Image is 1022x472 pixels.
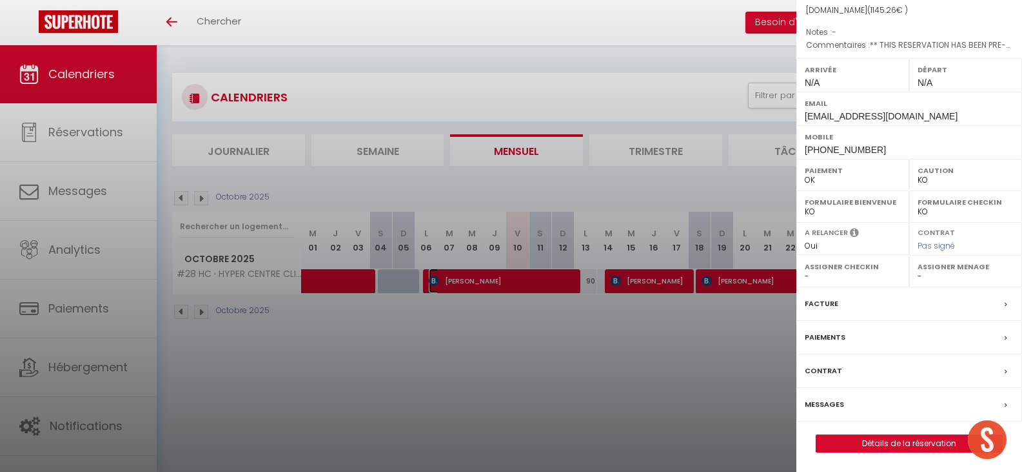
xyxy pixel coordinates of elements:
label: Messages [805,398,844,411]
label: Contrat [805,364,842,378]
span: 1145.26 [870,5,896,15]
div: Ouvrir le chat [968,420,1007,459]
span: ( € ) [867,5,908,15]
span: [PHONE_NUMBER] [805,145,886,155]
div: [DOMAIN_NAME] [806,5,1012,17]
label: Assigner Menage [918,260,1014,273]
label: Mobile [805,130,1014,143]
label: Caution [918,164,1014,177]
span: N/A [918,77,932,88]
span: [EMAIL_ADDRESS][DOMAIN_NAME] [805,111,958,121]
label: Formulaire Bienvenue [805,196,901,209]
label: Contrat [918,227,955,236]
label: A relancer [805,227,848,238]
p: Notes : [806,26,1012,39]
span: N/A [805,77,820,88]
label: Arrivée [805,63,901,76]
span: - [832,26,836,37]
span: Pas signé [918,240,955,251]
label: Paiements [805,331,845,344]
label: Email [805,97,1014,110]
label: Paiement [805,164,901,177]
label: Assigner Checkin [805,260,901,273]
label: Facture [805,297,838,311]
a: Détails de la réservation [816,435,1002,452]
label: Formulaire Checkin [918,196,1014,209]
i: Sélectionner OUI si vous souhaiter envoyer les séquences de messages post-checkout [850,227,859,241]
button: Détails de la réservation [816,435,1003,453]
p: Commentaires : [806,39,1012,52]
label: Départ [918,63,1014,76]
